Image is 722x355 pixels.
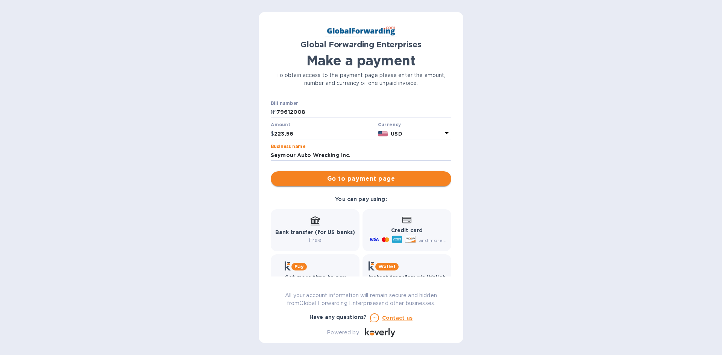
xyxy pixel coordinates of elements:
p: № [271,108,277,116]
label: Business name [271,144,305,149]
b: Currency [378,122,401,127]
b: Pay [294,264,304,269]
label: Bill number [271,101,298,106]
b: Get more time to pay [285,274,346,280]
button: Go to payment page [271,171,451,186]
b: Have any questions? [309,314,367,320]
input: Enter business name [271,150,451,161]
h1: Make a payment [271,53,451,68]
b: Wallet [378,264,396,269]
img: USD [378,131,388,136]
span: Go to payment page [277,174,445,183]
b: Credit card [391,227,423,233]
p: Powered by [327,329,359,337]
u: Contact us [382,315,413,321]
p: To obtain access to the payment page please enter the amount, number and currency of one unpaid i... [271,71,451,87]
p: All your account information will remain secure and hidden from Global Forwarding Enterprises and... [271,292,451,307]
span: and more... [419,237,446,243]
p: $ [271,130,274,138]
b: Bank transfer (for US banks) [275,229,355,235]
input: Enter bill number [277,107,451,118]
b: Instant transfers via Wallet [369,274,445,280]
b: You can pay using: [335,196,387,202]
label: Amount [271,123,290,127]
b: Global Forwarding Enterprises [300,40,422,49]
input: 0.00 [274,128,375,139]
p: Free [275,236,355,244]
b: USD [391,131,402,137]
